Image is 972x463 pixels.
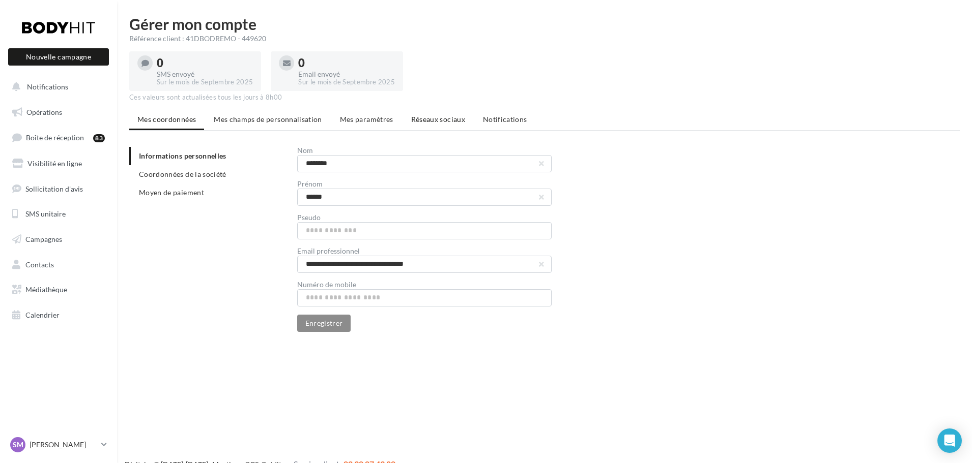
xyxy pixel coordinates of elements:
span: Médiathèque [25,285,67,294]
div: Pseudo [297,214,552,221]
div: Sur le mois de Septembre 2025 [298,78,394,87]
span: Campagnes [25,235,62,243]
a: Contacts [6,254,111,275]
p: [PERSON_NAME] [30,440,97,450]
h1: Gérer mon compte [129,16,960,32]
span: Contacts [25,260,54,269]
span: Boîte de réception [26,133,84,142]
span: SMS unitaire [25,209,66,218]
button: Enregistrer [297,315,351,332]
div: Email professionnel [297,248,552,255]
span: Mes champs de personnalisation [214,115,322,124]
div: 0 [157,57,253,69]
span: Opérations [26,108,62,116]
span: Notifications [483,115,527,124]
div: Prénom [297,180,552,188]
span: Visibilité en ligne [27,159,82,168]
span: Sollicitation d'avis [25,184,83,193]
div: Open Intercom Messenger [937,428,962,453]
div: Numéro de mobile [297,281,552,288]
a: Sollicitation d'avis [6,178,111,200]
span: Calendrier [25,311,60,319]
a: Médiathèque [6,279,111,300]
div: Ces valeurs sont actualisées tous les jours à 8h00 [129,93,960,102]
span: Mes paramètres [340,115,393,124]
span: Coordonnées de la société [139,170,226,178]
div: 0 [298,57,394,69]
span: Moyen de paiement [139,188,204,197]
div: Nom [297,147,552,154]
span: SM [13,440,23,450]
span: Réseaux sociaux [411,115,465,124]
div: Email envoyé [298,71,394,78]
a: SMS unitaire [6,203,111,225]
a: Campagnes [6,229,111,250]
button: Nouvelle campagne [8,48,109,66]
a: SM [PERSON_NAME] [8,435,109,454]
a: Calendrier [6,304,111,326]
a: Boîte de réception83 [6,127,111,148]
span: Notifications [27,82,68,91]
div: 83 [93,134,105,142]
a: Visibilité en ligne [6,153,111,174]
div: SMS envoyé [157,71,253,78]
div: Référence client : 41DBODREMO - 449620 [129,34,960,44]
div: Sur le mois de Septembre 2025 [157,78,253,87]
a: Opérations [6,102,111,123]
button: Notifications [6,76,107,98]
